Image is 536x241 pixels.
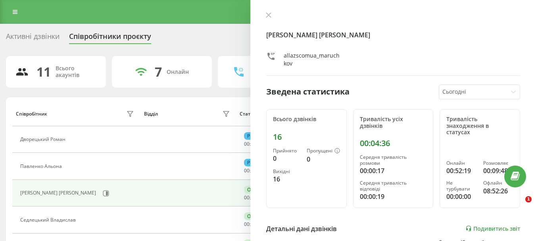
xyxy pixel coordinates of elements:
a: Подивитись звіт [465,225,520,232]
div: 11 [37,64,51,79]
div: Офлайн [483,180,513,186]
div: : : [244,168,263,174]
span: 00 [244,221,250,228]
div: 00:00:00 [446,192,476,201]
div: Не турбувати [446,180,476,192]
span: 00 [244,194,250,201]
div: Середня тривалість відповіді [360,180,427,192]
div: 00:52:19 [446,166,476,175]
div: 16 [273,132,340,142]
div: Онлайн [244,212,269,220]
div: Всього дзвінків [273,116,340,123]
div: 0 [273,154,300,163]
div: 16 [273,174,300,184]
div: 00:00:19 [360,192,427,201]
div: Пропущені [307,148,340,154]
div: Тривалість усіх дзвінків [360,116,427,129]
div: Середня тривалість розмови [360,154,427,166]
div: Співробітник [16,111,47,117]
div: 0 [307,154,340,164]
div: 00:00:17 [360,166,427,175]
div: 08:52:26 [483,186,513,196]
span: 00 [244,141,250,147]
div: 00:04:36 [360,139,427,148]
span: 00 [244,167,250,174]
div: Дворецький Роман [20,137,67,142]
div: Розмовляє [244,132,275,140]
div: 00:09:48 [483,166,513,175]
div: Розмовляє [244,159,275,166]
div: Онлайн [244,186,269,193]
div: Розмовляє [483,160,513,166]
div: [PERSON_NAME] [PERSON_NAME] [20,190,98,196]
div: allazscomua_maruchkov [284,52,340,67]
div: : : [244,222,263,227]
iframe: Intercom live chat [509,196,528,215]
h4: [PERSON_NAME] [PERSON_NAME] [266,30,520,40]
div: : : [244,141,263,147]
div: Онлайн [446,160,476,166]
div: Вихідні [273,169,300,174]
div: Павленко Альона [20,164,64,169]
div: Детальні дані дзвінків [266,224,337,233]
div: : : [244,195,263,201]
div: Прийнято [273,148,300,154]
div: Онлайн [167,69,189,75]
div: Співробітники проєкту [69,32,151,44]
div: 7 [155,64,162,79]
div: Зведена статистика [266,86,350,98]
div: Тривалість знаходження в статусах [446,116,513,136]
div: Статус [240,111,255,117]
div: Всього акаунтів [56,65,96,79]
div: Активні дзвінки [6,32,60,44]
div: Седлецький Владислав [20,217,78,223]
span: 1 [525,196,532,202]
div: Відділ [144,111,158,117]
